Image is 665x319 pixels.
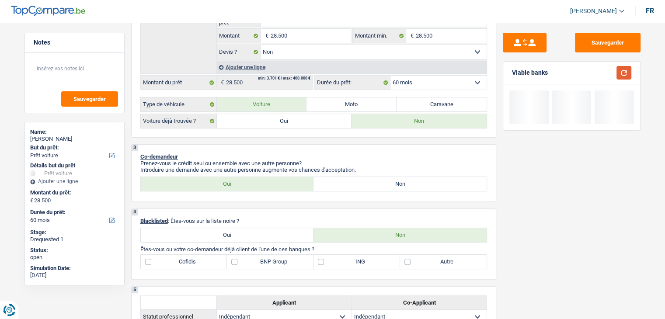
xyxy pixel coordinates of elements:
[352,295,487,309] th: Co-Applicant
[30,247,119,254] div: Status:
[132,145,138,151] div: 3
[217,29,261,43] label: Montant
[352,114,487,128] label: Non
[30,128,119,135] div: Name:
[34,39,115,46] h5: Notes
[313,228,487,242] label: Non
[353,29,406,43] label: Montant min.
[646,7,654,15] div: fr
[227,255,313,269] label: BNP Group
[216,61,487,73] div: Ajouter une ligne
[140,153,178,160] span: Co-demandeur
[140,166,487,173] p: Introduire une demande avec une autre personne augmente vos chances d'acceptation.
[563,4,624,18] a: [PERSON_NAME]
[570,7,617,15] span: [PERSON_NAME]
[73,96,106,102] span: Sauvegarder
[132,209,138,215] div: 4
[141,228,314,242] label: Oui
[217,97,307,111] label: Voiture
[140,218,487,224] p: : Êtes-vous sur la liste noire ?
[397,97,487,111] label: Caravane
[575,33,641,52] button: Sauvegarder
[140,246,487,253] p: Êtes-vous ou votre co-demandeur déjà client de l'une de ces banques ?
[306,97,397,111] label: Moto
[61,91,118,107] button: Sauvegarder
[258,76,310,80] div: min: 3.701 € / max: 400.000 €
[141,76,216,90] label: Montant du prêt
[313,255,400,269] label: ING
[11,6,85,16] img: TopCompare Logo
[30,254,119,261] div: open
[30,236,119,243] div: Drequested 1
[217,45,261,59] label: Devis ?
[30,229,119,236] div: Stage:
[141,114,217,128] label: Voiture déjà trouvée ?
[30,197,33,204] span: €
[30,178,119,184] div: Ajouter une ligne
[30,272,119,279] div: [DATE]
[261,29,270,43] span: €
[140,160,487,166] p: Prenez-vous le crédit seul ou ensemble avec une autre personne?
[216,76,226,90] span: €
[30,265,119,272] div: Simulation Date:
[132,287,138,293] div: 5
[512,69,548,76] div: Viable banks
[406,29,416,43] span: €
[30,209,117,216] label: Durée du prêt:
[141,97,217,111] label: Type de véhicule
[141,177,314,191] label: Oui
[216,295,352,309] th: Applicant
[30,189,117,196] label: Montant du prêt:
[140,218,168,224] span: Blacklisted
[313,177,487,191] label: Non
[30,135,119,142] div: [PERSON_NAME]
[217,114,352,128] label: Oui
[400,255,487,269] label: Autre
[141,255,227,269] label: Cofidis
[30,162,119,169] div: Détails but du prêt
[30,144,117,151] label: But du prêt:
[315,76,390,90] label: Durée du prêt:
